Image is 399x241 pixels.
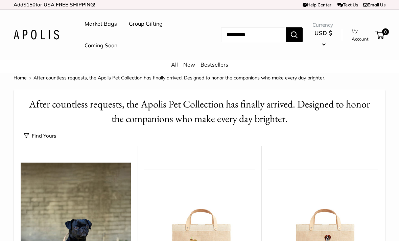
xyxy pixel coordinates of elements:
a: Text Us [337,2,358,7]
span: 0 [382,28,389,35]
a: 0 [376,31,384,39]
span: $150 [23,1,36,8]
a: Bestsellers [201,61,228,68]
button: Find Yours [24,131,56,141]
nav: Breadcrumb [14,73,325,82]
span: After countless requests, the Apolis Pet Collection has finally arrived. Designed to honor the co... [33,75,325,81]
a: Help Center [303,2,331,7]
h1: After countless requests, the Apolis Pet Collection has finally arrived. Designed to honor the co... [24,97,375,126]
a: My Account [352,27,373,43]
a: Market Bags [85,19,117,29]
span: Currency [312,20,334,30]
a: Home [14,75,27,81]
img: Apolis [14,30,59,40]
button: Search [286,27,303,42]
a: Group Gifting [129,19,163,29]
a: All [171,61,178,68]
input: Search... [221,27,286,42]
span: USD $ [314,29,332,37]
a: Coming Soon [85,41,117,51]
a: Email Us [363,2,385,7]
a: New [183,61,195,68]
button: USD $ [312,28,334,49]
